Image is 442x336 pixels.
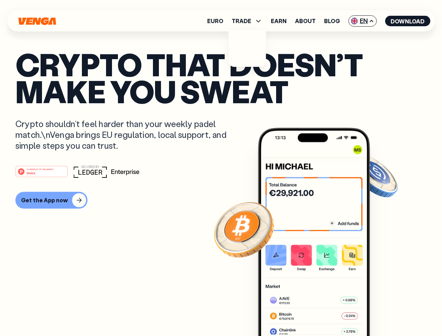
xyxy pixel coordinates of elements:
span: EN [348,15,377,27]
tspan: Web3 [27,171,35,175]
a: Euro [207,18,223,24]
button: Download [385,16,430,26]
svg: Home [17,17,57,25]
tspan: #1 PRODUCT OF THE MONTH [27,168,53,170]
img: flag-uk [351,17,358,24]
img: Bitcoin [212,198,275,261]
p: Crypto that doesn’t make you sweat [15,51,427,104]
a: About [295,18,316,24]
img: USDC coin [349,150,399,201]
a: Blog [324,18,340,24]
span: TRADE [232,18,251,24]
div: Get the App now [21,197,68,204]
a: #1 PRODUCT OF THE MONTHWeb3 [15,170,68,179]
a: Get the App now [15,192,427,209]
span: TRADE [232,17,262,25]
p: Crypto shouldn’t feel harder than your weekly padel match.\nVenga brings EU regulation, local sup... [15,118,237,151]
button: Get the App now [15,192,87,209]
a: Earn [271,18,287,24]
